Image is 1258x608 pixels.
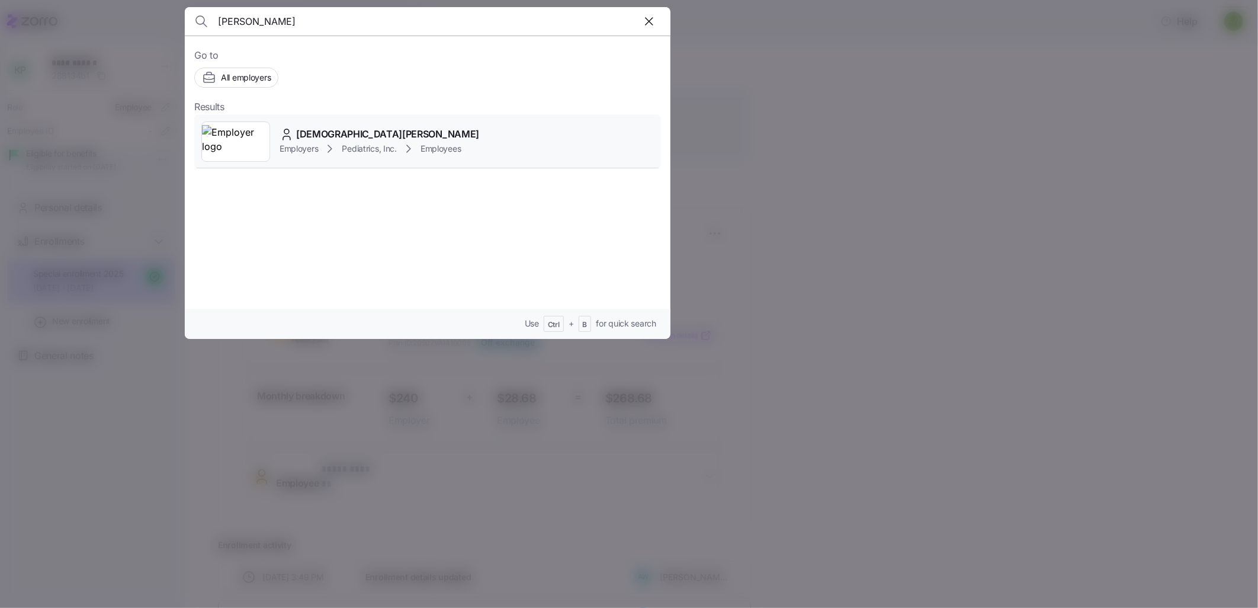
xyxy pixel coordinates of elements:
img: Employer logo [202,125,269,158]
span: Ctrl [548,320,560,330]
span: Use [525,318,539,329]
span: All employers [221,72,271,84]
span: Results [194,100,224,114]
span: Employers [280,143,318,155]
span: Employees [421,143,461,155]
span: B [583,320,588,330]
span: Go to [194,48,661,63]
span: [DEMOGRAPHIC_DATA][PERSON_NAME] [296,127,479,142]
button: All employers [194,68,278,88]
span: Pediatrics, Inc. [342,143,397,155]
span: + [569,318,574,329]
span: for quick search [596,318,656,329]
